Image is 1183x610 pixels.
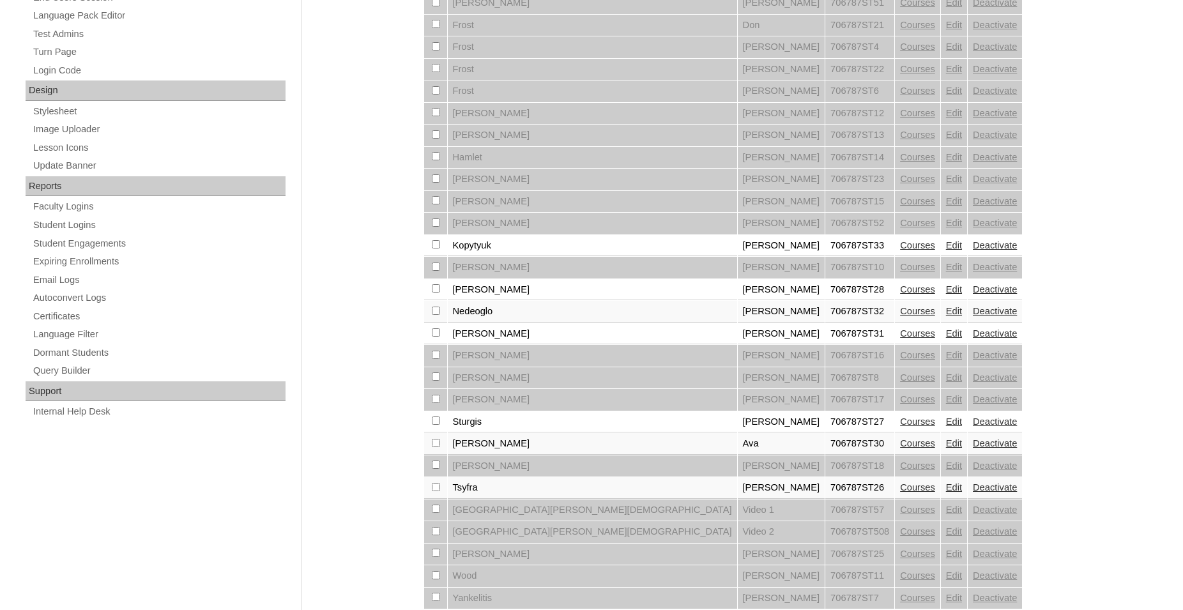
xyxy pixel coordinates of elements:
[900,394,935,404] a: Courses
[32,140,286,156] a: Lesson Icons
[738,15,825,36] td: Don
[448,521,737,543] td: [GEOGRAPHIC_DATA][PERSON_NAME][DEMOGRAPHIC_DATA]
[738,257,825,278] td: [PERSON_NAME]
[973,416,1017,427] a: Deactivate
[946,438,962,448] a: Edit
[738,411,825,433] td: [PERSON_NAME]
[946,306,962,316] a: Edit
[738,389,825,411] td: [PERSON_NAME]
[825,80,894,102] td: 706787ST6
[900,372,935,383] a: Courses
[946,328,962,339] a: Edit
[973,262,1017,272] a: Deactivate
[448,279,737,301] td: [PERSON_NAME]
[738,279,825,301] td: [PERSON_NAME]
[946,108,962,118] a: Edit
[825,147,894,169] td: 706787ST14
[738,521,825,543] td: Video 2
[900,218,935,228] a: Courses
[825,125,894,146] td: 706787ST13
[973,42,1017,52] a: Deactivate
[825,345,894,367] td: 706787ST16
[448,59,737,80] td: Frost
[32,8,286,24] a: Language Pack Editor
[900,593,935,603] a: Courses
[26,80,286,101] div: Design
[973,174,1017,184] a: Deactivate
[32,345,286,361] a: Dormant Students
[973,549,1017,559] a: Deactivate
[946,262,962,272] a: Edit
[32,404,286,420] a: Internal Help Desk
[946,196,962,206] a: Edit
[32,254,286,270] a: Expiring Enrollments
[825,191,894,213] td: 706787ST15
[448,544,737,565] td: [PERSON_NAME]
[738,59,825,80] td: [PERSON_NAME]
[900,196,935,206] a: Courses
[973,306,1017,316] a: Deactivate
[825,257,894,278] td: 706787ST10
[946,152,962,162] a: Edit
[825,15,894,36] td: 706787ST21
[946,372,962,383] a: Edit
[946,526,962,537] a: Edit
[448,80,737,102] td: Frost
[946,240,962,250] a: Edit
[825,279,894,301] td: 706787ST28
[973,570,1017,581] a: Deactivate
[448,433,737,455] td: [PERSON_NAME]
[946,394,962,404] a: Edit
[448,411,737,433] td: Sturgis
[946,505,962,515] a: Edit
[738,169,825,190] td: [PERSON_NAME]
[738,477,825,499] td: [PERSON_NAME]
[738,455,825,477] td: [PERSON_NAME]
[900,328,935,339] a: Courses
[900,64,935,74] a: Courses
[738,213,825,234] td: [PERSON_NAME]
[946,20,962,30] a: Edit
[900,416,935,427] a: Courses
[448,323,737,345] td: [PERSON_NAME]
[448,103,737,125] td: [PERSON_NAME]
[946,174,962,184] a: Edit
[900,306,935,316] a: Courses
[973,482,1017,492] a: Deactivate
[825,301,894,323] td: 706787ST32
[900,240,935,250] a: Courses
[973,505,1017,515] a: Deactivate
[448,36,737,58] td: Frost
[825,367,894,389] td: 706787ST8
[946,461,962,471] a: Edit
[448,213,737,234] td: [PERSON_NAME]
[825,103,894,125] td: 706787ST12
[26,176,286,197] div: Reports
[32,236,286,252] a: Student Engagements
[738,191,825,213] td: [PERSON_NAME]
[448,389,737,411] td: [PERSON_NAME]
[973,284,1017,294] a: Deactivate
[448,367,737,389] td: [PERSON_NAME]
[973,328,1017,339] a: Deactivate
[448,169,737,190] td: [PERSON_NAME]
[825,433,894,455] td: 706787ST30
[900,152,935,162] a: Courses
[738,433,825,455] td: Ava
[946,86,962,96] a: Edit
[448,147,737,169] td: Hamlet
[825,521,894,543] td: 706787ST508
[32,363,286,379] a: Query Builder
[946,64,962,74] a: Edit
[825,36,894,58] td: 706787ST4
[900,482,935,492] a: Courses
[900,284,935,294] a: Courses
[825,59,894,80] td: 706787ST22
[448,588,737,609] td: Yankelitis
[448,125,737,146] td: [PERSON_NAME]
[825,565,894,587] td: 706787ST11
[448,257,737,278] td: [PERSON_NAME]
[946,570,962,581] a: Edit
[946,482,962,492] a: Edit
[825,588,894,609] td: 706787ST7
